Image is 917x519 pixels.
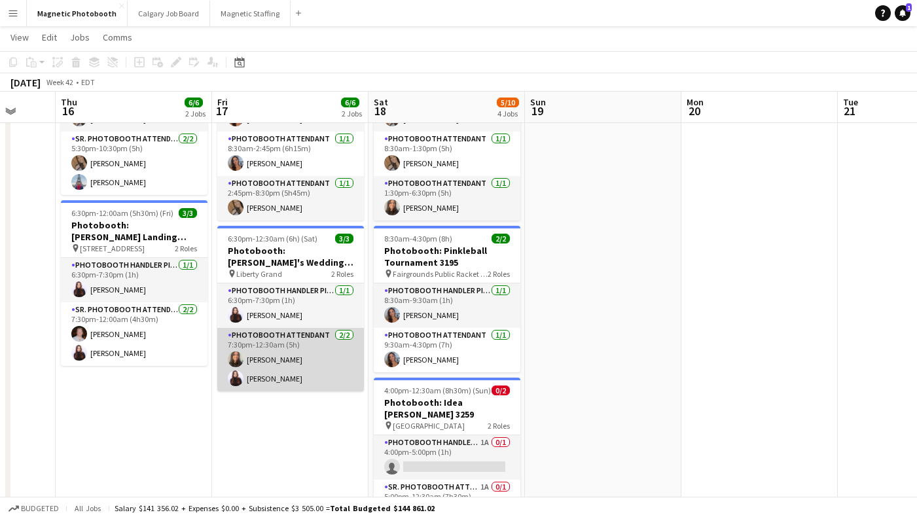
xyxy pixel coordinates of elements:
[42,31,57,43] span: Edit
[895,5,910,21] a: 1
[179,208,197,218] span: 3/3
[65,29,95,46] a: Jobs
[228,234,317,243] span: 6:30pm-12:30am (6h) (Sat)
[374,226,520,372] app-job-card: 8:30am-4:30pm (8h)2/2Photobooth: Pinkleball Tournament 3195 Fairgrounds Public Racket Club - [GEO...
[335,234,353,243] span: 3/3
[217,283,364,328] app-card-role: Photobooth Handler Pick-Up/Drop-Off1/16:30pm-7:30pm (1h)[PERSON_NAME]
[185,109,206,118] div: 2 Jobs
[374,283,520,328] app-card-role: Photobooth Handler Pick-Up/Drop-Off1/18:30am-9:30am (1h)[PERSON_NAME]
[530,96,546,108] span: Sun
[492,234,510,243] span: 2/2
[72,503,103,513] span: All jobs
[217,176,364,221] app-card-role: Photobooth Attendant1/12:45pm-8:30pm (5h45m)[PERSON_NAME]
[217,132,364,176] app-card-role: Photobooth Attendant1/18:30am-2:45pm (6h15m)[PERSON_NAME]
[374,245,520,268] h3: Photobooth: Pinkleball Tournament 3195
[61,200,207,366] app-job-card: 6:30pm-12:00am (5h30m) (Fri)3/3Photobooth: [PERSON_NAME] Landing Event 3210 [STREET_ADDRESS]2 Rol...
[217,245,364,268] h3: Photobooth: [PERSON_NAME]'s Wedding 3166
[906,3,912,12] span: 1
[37,29,62,46] a: Edit
[59,103,77,118] span: 16
[393,421,465,431] span: [GEOGRAPHIC_DATA]
[488,421,510,431] span: 2 Roles
[215,103,228,118] span: 17
[528,103,546,118] span: 19
[488,269,510,279] span: 2 Roles
[61,132,207,195] app-card-role: Sr. Photobooth Attendant2/25:30pm-10:30pm (5h)[PERSON_NAME][PERSON_NAME]
[61,96,77,108] span: Thu
[497,109,518,118] div: 4 Jobs
[497,98,519,107] span: 5/10
[217,328,364,391] app-card-role: Photobooth Attendant2/27:30pm-12:30am (5h)[PERSON_NAME][PERSON_NAME]
[492,385,510,395] span: 0/2
[374,29,520,221] app-job-card: 8:00am-6:30pm (10h30m)3/3Photobooth: TCS Toronto Waterfront Marathon Expo 3641 [GEOGRAPHIC_DATA]3...
[843,96,858,108] span: Tue
[61,219,207,243] h3: Photobooth: [PERSON_NAME] Landing Event 3210
[210,1,291,26] button: Magnetic Staffing
[841,103,858,118] span: 21
[217,96,228,108] span: Fri
[115,503,435,513] div: Salary $141 356.02 + Expenses $0.00 + Subsistence $3 505.00 =
[10,76,41,89] div: [DATE]
[384,234,452,243] span: 8:30am-4:30pm (8h)
[98,29,137,46] a: Comms
[43,77,76,87] span: Week 42
[71,208,173,218] span: 6:30pm-12:00am (5h30m) (Fri)
[685,103,704,118] span: 20
[384,385,491,395] span: 4:00pm-12:30am (8h30m) (Sun)
[374,397,520,420] h3: Photobooth: Idea [PERSON_NAME] 3259
[372,103,388,118] span: 18
[236,269,282,279] span: Liberty Grand
[7,501,61,516] button: Budgeted
[27,1,128,26] button: Magnetic Photobooth
[331,269,353,279] span: 2 Roles
[10,31,29,43] span: View
[80,243,145,253] span: [STREET_ADDRESS]
[217,29,364,221] app-job-card: 8:00am-8:30pm (12h30m)3/3Photobooth: TCS Toronto Waterfront Marathon Expo 3641 [GEOGRAPHIC_DATA]3...
[374,96,388,108] span: Sat
[330,503,435,513] span: Total Budgeted $144 861.02
[374,328,520,372] app-card-role: Photobooth Attendant1/19:30am-4:30pm (7h)[PERSON_NAME]
[393,269,488,279] span: Fairgrounds Public Racket Club - [GEOGRAPHIC_DATA]
[217,226,364,391] app-job-card: 6:30pm-12:30am (6h) (Sat)3/3Photobooth: [PERSON_NAME]'s Wedding 3166 Liberty Grand2 RolesPhotoboo...
[341,98,359,107] span: 6/6
[374,176,520,221] app-card-role: Photobooth Attendant1/11:30pm-6:30pm (5h)[PERSON_NAME]
[61,258,207,302] app-card-role: Photobooth Handler Pick-Up/Drop-Off1/16:30pm-7:30pm (1h)[PERSON_NAME]
[374,132,520,176] app-card-role: Photobooth Attendant1/18:30am-1:30pm (5h)[PERSON_NAME]
[81,77,95,87] div: EDT
[128,1,210,26] button: Calgary Job Board
[21,504,59,513] span: Budgeted
[5,29,34,46] a: View
[61,302,207,366] app-card-role: Sr. Photobooth Attendant2/27:30pm-12:00am (4h30m)[PERSON_NAME][PERSON_NAME]
[342,109,362,118] div: 2 Jobs
[185,98,203,107] span: 6/6
[374,435,520,480] app-card-role: Photobooth Handler Pick-Up/Drop-Off1A0/14:00pm-5:00pm (1h)
[175,243,197,253] span: 2 Roles
[687,96,704,108] span: Mon
[103,31,132,43] span: Comms
[70,31,90,43] span: Jobs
